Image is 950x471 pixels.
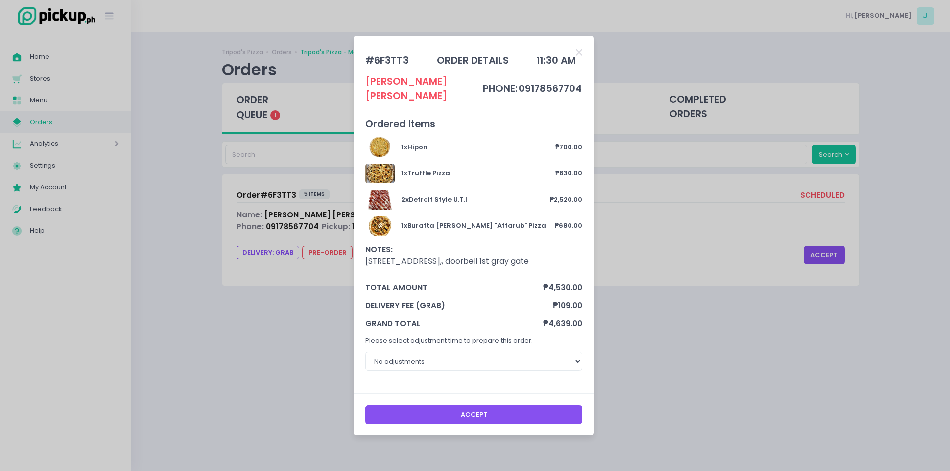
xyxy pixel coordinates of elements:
span: ₱4,530.00 [543,282,582,293]
div: Ordered Items [365,117,583,131]
div: 11:30 AM [536,53,576,68]
div: # 6F3TT3 [365,53,409,68]
span: ₱109.00 [553,300,582,311]
button: Close [576,47,582,57]
span: grand total [365,318,544,329]
span: ₱4,639.00 [543,318,582,329]
div: order details [437,53,509,68]
button: Accept [365,405,583,424]
p: Please select adjustment time to prepare this order. [365,336,583,345]
td: phone: [482,74,518,103]
div: [PERSON_NAME] [PERSON_NAME] [365,74,483,103]
span: 09178567704 [519,82,582,95]
span: delivery fee (grab) [365,300,553,311]
span: total amount [365,282,544,293]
